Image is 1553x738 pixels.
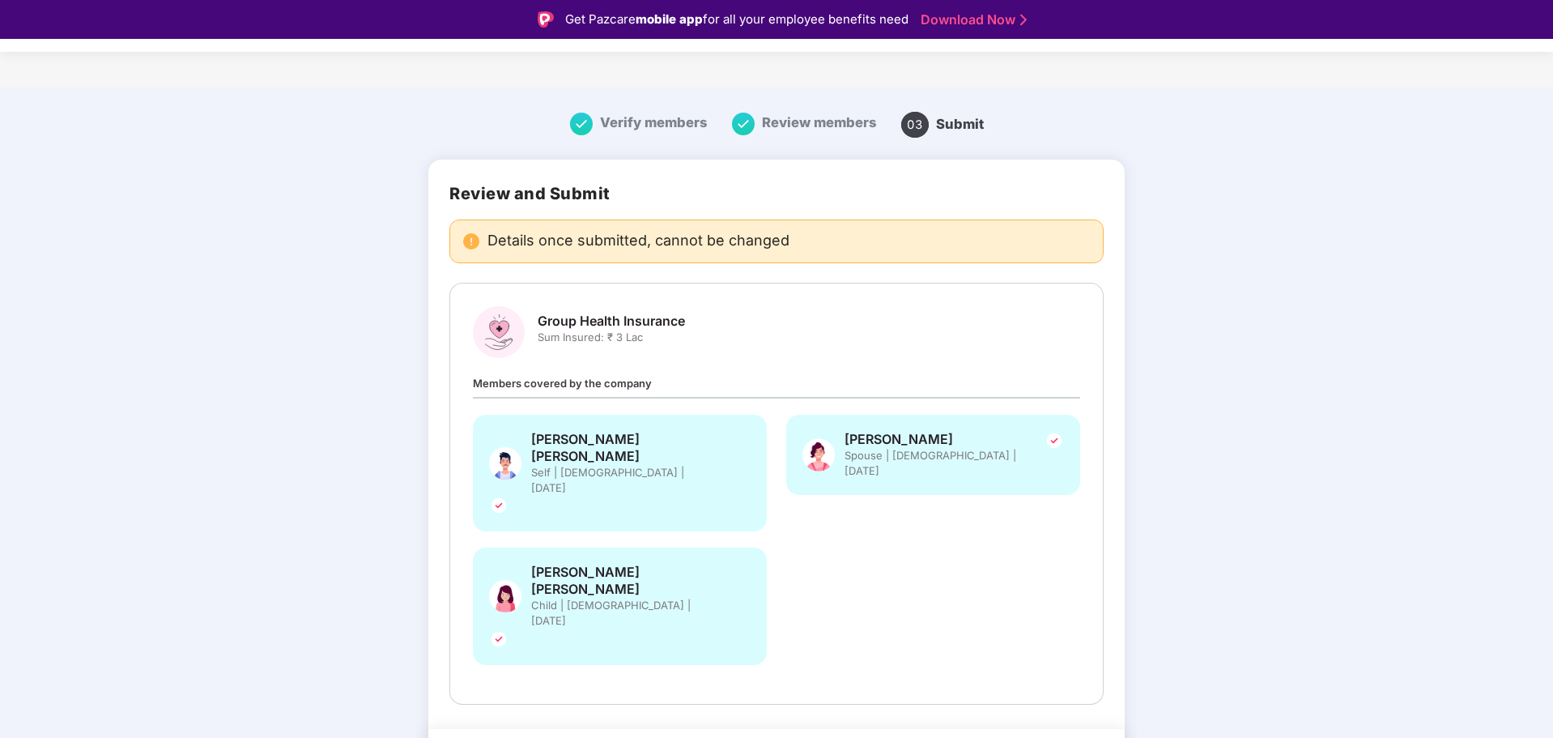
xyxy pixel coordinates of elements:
[473,377,652,390] span: Members covered by the company
[802,431,835,479] img: svg+xml;base64,PHN2ZyB4bWxucz0iaHR0cDovL3d3dy53My5vcmcvMjAwMC9zdmciIHhtbG5zOnhsaW5rPSJodHRwOi8vd3...
[489,431,521,496] img: svg+xml;base64,PHN2ZyBpZD0iU3BvdXNlX01hbGUiIHhtbG5zPSJodHRwOi8vd3d3LnczLm9yZy8yMDAwL3N2ZyIgeG1sbn...
[538,313,685,330] span: Group Health Insurance
[463,233,479,250] img: svg+xml;base64,PHN2ZyBpZD0iRGFuZ2VyX2FsZXJ0IiBkYXRhLW5hbWU9IkRhbmdlciBhbGVydCIgeG1sbnM9Imh0dHA6Ly...
[732,113,755,135] img: svg+xml;base64,PHN2ZyB4bWxucz0iaHR0cDovL3d3dy53My5vcmcvMjAwMC9zdmciIHdpZHRoPSIxNiIgaGVpZ2h0PSIxNi...
[531,465,709,496] span: Self | [DEMOGRAPHIC_DATA] | [DATE]
[636,11,703,27] strong: mobile app
[531,564,732,598] span: [PERSON_NAME] [PERSON_NAME]
[901,112,929,138] span: 03
[473,306,525,358] img: svg+xml;base64,PHN2ZyBpZD0iR3JvdXBfSGVhbHRoX0luc3VyYW5jZSIgZGF0YS1uYW1lPSJHcm91cCBIZWFsdGggSW5zdX...
[845,431,1023,448] span: [PERSON_NAME]
[538,11,554,28] img: Logo
[489,564,521,629] img: svg+xml;base64,PHN2ZyBpZD0iU3BvdXNlX0ZlbWFsZSIgeG1sbnM9Imh0dHA6Ly93d3cudzMub3JnLzIwMDAvc3ZnIiB4bW...
[531,598,709,629] span: Child | [DEMOGRAPHIC_DATA] | [DATE]
[531,431,732,465] span: [PERSON_NAME] [PERSON_NAME]
[449,184,1104,203] h2: Review and Submit
[570,113,593,135] img: svg+xml;base64,PHN2ZyB4bWxucz0iaHR0cDovL3d3dy53My5vcmcvMjAwMC9zdmciIHdpZHRoPSIxNiIgaGVpZ2h0PSIxNi...
[489,496,508,515] img: svg+xml;base64,PHN2ZyBpZD0iVGljay0yNHgyNCIgeG1sbnM9Imh0dHA6Ly93d3cudzMub3JnLzIwMDAvc3ZnIiB3aWR0aD...
[921,11,1022,28] a: Download Now
[489,629,508,649] img: svg+xml;base64,PHN2ZyBpZD0iVGljay0yNHgyNCIgeG1sbnM9Imh0dHA6Ly93d3cudzMub3JnLzIwMDAvc3ZnIiB3aWR0aD...
[845,448,1023,479] span: Spouse | [DEMOGRAPHIC_DATA] | [DATE]
[936,116,984,132] span: Submit
[762,114,877,130] span: Review members
[1020,11,1027,28] img: Stroke
[538,330,685,345] span: Sum Insured: ₹ 3 Lac
[565,10,908,29] div: Get Pazcare for all your employee benefits need
[600,114,708,130] span: Verify members
[1045,431,1064,450] img: svg+xml;base64,PHN2ZyBpZD0iVGljay0yNHgyNCIgeG1sbnM9Imh0dHA6Ly93d3cudzMub3JnLzIwMDAvc3ZnIiB3aWR0aD...
[487,233,789,250] span: Details once submitted, cannot be changed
